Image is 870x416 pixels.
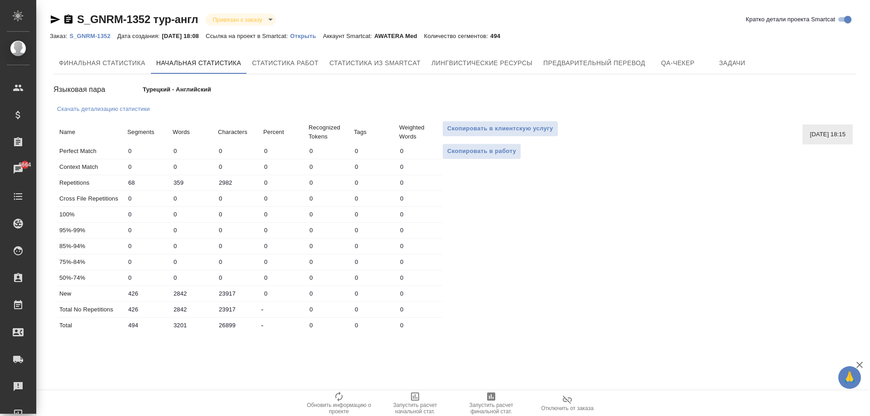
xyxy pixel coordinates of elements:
p: Скачать детализацию статистики [57,105,150,112]
input: ✎ Введи что-нибудь [306,176,352,189]
span: Скопировать в клиентскую услугу [447,124,553,134]
span: Скопировать в работу [447,146,516,157]
p: Cross File Repetitions [59,194,123,203]
input: ✎ Введи что-нибудь [306,144,352,158]
div: Привязан к заказу [205,14,275,26]
p: Дата создания: [117,33,162,39]
p: Name [59,128,123,137]
input: ✎ Введи что-нибудь [261,192,306,205]
input: ✎ Введи что-нибудь [397,144,442,158]
input: ✎ Введи что-нибудь [397,271,442,284]
input: ✎ Введи что-нибудь [216,208,261,221]
input: ✎ Введи что-нибудь [216,271,261,284]
input: ✎ Введи что-нибудь [216,144,261,158]
p: 95%-99% [59,226,123,235]
span: Задачи [710,57,754,69]
input: ✎ Введи что-нибудь [170,160,216,173]
button: Запустить расчет финальной стат. [453,391,529,416]
input: ✎ Введи что-нибудь [216,319,261,332]
p: Words [173,128,213,137]
input: ✎ Введи что-нибудь [352,160,397,173]
p: 50%-74% [59,273,123,282]
input: ✎ Введи что-нибудь [397,287,442,300]
input: ✎ Введи что-нибудь [306,319,352,332]
input: ✎ Введи что-нибудь [125,319,170,332]
input: ✎ Введи что-нибудь [306,224,352,237]
input: ✎ Введи что-нибудь [261,144,306,158]
input: ✎ Введи что-нибудь [306,239,352,253]
input: ✎ Введи что-нибудь [125,192,170,205]
input: ✎ Введи что-нибудь [397,303,442,316]
button: Скопировать в клиентскую услугу [442,121,558,137]
p: Total [59,321,123,330]
input: ✎ Введи что-нибудь [261,239,306,253]
button: Скопировать ссылку [63,14,74,25]
span: QA-чекер [656,57,700,69]
input: ✎ Введи что-нибудь [397,176,442,189]
input: ✎ Введи что-нибудь [170,303,216,316]
p: Tags [354,128,395,137]
input: ✎ Введи что-нибудь [216,176,261,189]
input: ✎ Введи что-нибудь [216,239,261,253]
p: Repetitions [59,178,123,187]
input: ✎ Введи что-нибудь [352,239,397,253]
span: Начальная статистика [156,57,242,69]
input: ✎ Введи что-нибудь [306,208,352,221]
input: ✎ Введи что-нибудь [170,176,216,189]
input: ✎ Введи что-нибудь [397,160,442,173]
input: ✎ Введи что-нибудь [306,303,352,316]
input: ✎ Введи что-нибудь [306,160,352,173]
p: Открыть [290,33,323,39]
input: ✎ Введи что-нибудь [125,255,170,268]
input: ✎ Введи что-нибудь [352,192,397,205]
input: ✎ Введи что-нибудь [397,192,442,205]
p: 100% [59,210,123,219]
input: ✎ Введи что-нибудь [352,144,397,158]
span: Финальная статистика [59,57,145,69]
p: Characters [218,128,259,137]
input: ✎ Введи что-нибудь [170,208,216,221]
span: 6664 [13,160,36,169]
button: Скопировать в работу [442,143,521,159]
input: ✎ Введи что-нибудь [170,271,216,284]
p: [DATE] 18:08 [162,33,206,39]
input: ✎ Введи что-нибудь [170,287,216,300]
div: [DATE] 18:15 [802,124,853,144]
input: ✎ Введи что-нибудь [170,319,216,332]
p: Context Match [59,163,123,172]
p: Segments [127,128,168,137]
p: Количество сегментов: [424,33,490,39]
p: Percent [263,128,304,137]
a: S_GNRM-1352 [69,32,117,39]
input: ✎ Введи что-нибудь [352,319,397,332]
div: Языковая пара [53,84,143,95]
input: ✎ Введи что-нибудь [352,224,397,237]
div: - [261,304,306,315]
input: ✎ Введи что-нибудь [261,160,306,173]
input: ✎ Введи что-нибудь [352,176,397,189]
input: ✎ Введи что-нибудь [125,144,170,158]
a: 6664 [2,158,34,181]
button: Обновить информацию о проекте [301,391,377,416]
input: ✎ Введи что-нибудь [170,224,216,237]
input: ✎ Введи что-нибудь [261,208,306,221]
p: Заказ: [50,33,69,39]
span: Отключить от заказа [541,405,594,411]
input: ✎ Введи что-нибудь [125,287,170,300]
span: [DATE] 18:15 [810,130,846,139]
p: 75%-84% [59,258,123,267]
span: Кратко детали проекта Smartcat [746,15,835,24]
a: Открыть [290,32,323,39]
input: ✎ Введи что-нибудь [352,255,397,268]
input: ✎ Введи что-нибудь [261,255,306,268]
p: Турецкий - Английский [143,85,321,94]
input: ✎ Введи что-нибудь [352,303,397,316]
input: ✎ Введи что-нибудь [352,271,397,284]
p: Аккаунт Smartcat: [323,33,374,39]
input: ✎ Введи что-нибудь [306,255,352,268]
button: Привязан к заказу [210,16,265,24]
input: ✎ Введи что-нибудь [261,287,306,300]
p: S_GNRM-1352 [69,33,117,39]
input: ✎ Введи что-нибудь [125,303,170,316]
input: ✎ Введи что-нибудь [125,224,170,237]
